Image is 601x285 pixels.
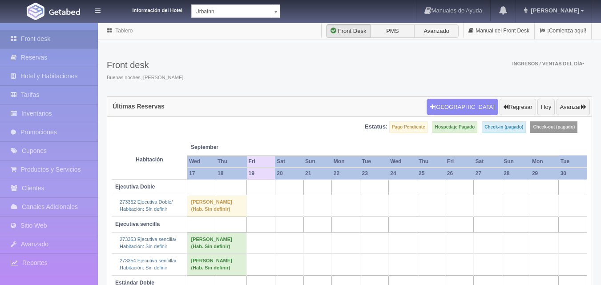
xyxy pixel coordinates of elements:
a: Tablero [115,28,133,34]
label: Check-in (pagado) [482,121,526,133]
span: Buenas noches, [PERSON_NAME]. [107,74,185,81]
th: 20 [275,168,303,180]
span: September [191,144,243,151]
label: Avanzado [414,24,459,38]
button: Avanzar [557,99,590,116]
th: 21 [303,168,332,180]
strong: Habitación [136,157,163,163]
th: Fri [247,156,275,168]
th: Sat [473,156,502,168]
th: Thu [216,156,247,168]
th: 18 [216,168,247,180]
b: Ejecutiva sencilla [115,221,160,227]
th: 23 [360,168,389,180]
th: Tue [559,156,587,168]
h3: Front desk [107,60,185,70]
label: Check-out (pagado) [530,121,577,133]
dt: Información del Hotel [111,4,182,14]
img: Getabed [49,8,80,15]
a: 273352 Ejecutiva Doble/Habitación: Sin definir [120,199,173,212]
th: Tue [360,156,389,168]
td: [PERSON_NAME] (Hab. Sin definir) [187,195,247,217]
th: 29 [530,168,559,180]
a: ¡Comienza aquí! [535,22,591,40]
label: Pago Pendiente [389,121,428,133]
a: Manual del Front Desk [464,22,534,40]
th: Sun [502,156,530,168]
th: 25 [417,168,445,180]
td: [PERSON_NAME] (Hab. Sin definir) [187,232,247,253]
span: UrbaInn [195,5,268,18]
button: Hoy [537,99,555,116]
button: Regresar [500,99,536,116]
th: Thu [417,156,445,168]
th: 19 [247,168,275,180]
label: Estatus: [365,123,387,131]
th: Wed [388,156,417,168]
span: Ingresos / Ventas del día [512,61,584,66]
span: [PERSON_NAME] [528,7,579,14]
th: 30 [559,168,587,180]
th: 22 [332,168,360,180]
th: 17 [187,168,216,180]
th: Mon [332,156,360,168]
label: Hospedaje Pagado [432,121,477,133]
a: 273353 Ejecutiva sencilla/Habitación: Sin definir [120,237,176,249]
th: Sat [275,156,303,168]
h4: Últimas Reservas [113,103,165,110]
a: UrbaInn [191,4,280,18]
th: Wed [187,156,216,168]
a: 273354 Ejecutiva sencilla/Habitación: Sin definir [120,258,176,270]
th: 28 [502,168,530,180]
td: [PERSON_NAME] (Hab. Sin definir) [187,254,247,275]
label: PMS [370,24,415,38]
img: Getabed [27,3,44,20]
b: Ejecutiva Doble [115,184,155,190]
th: Fri [445,156,474,168]
th: 27 [473,168,502,180]
th: Mon [530,156,559,168]
th: Sun [303,156,332,168]
th: 26 [445,168,474,180]
th: 24 [388,168,417,180]
button: [GEOGRAPHIC_DATA] [427,99,498,116]
label: Front Desk [326,24,371,38]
